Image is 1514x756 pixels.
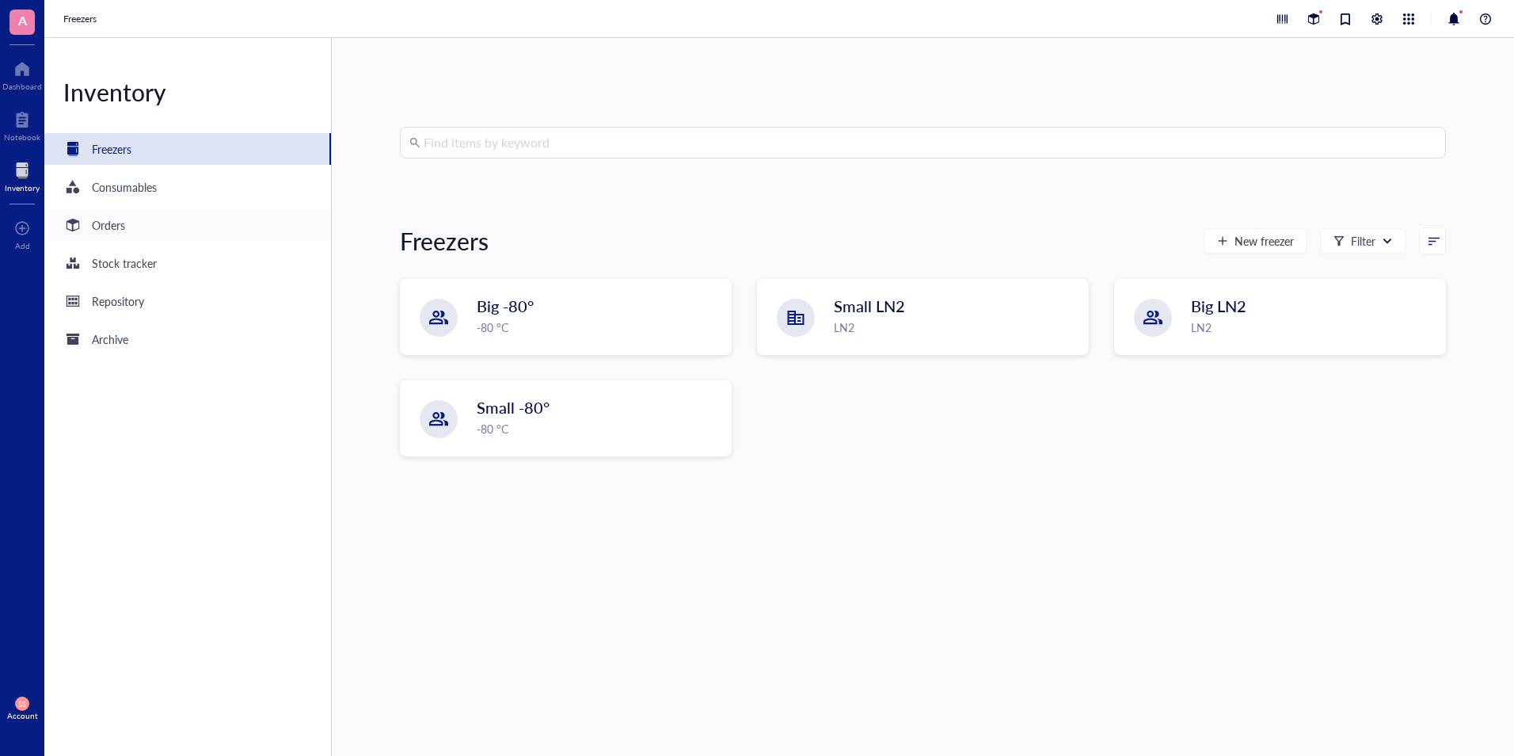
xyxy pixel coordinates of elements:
[92,292,144,310] div: Repository
[44,247,331,279] a: Stock tracker
[44,171,331,203] a: Consumables
[1191,295,1246,317] span: Big LN2
[4,132,40,142] div: Notebook
[44,133,331,165] a: Freezers
[18,700,25,708] span: SS
[92,140,131,158] div: Freezers
[44,285,331,317] a: Repository
[63,11,100,27] a: Freezers
[92,216,125,234] div: Orders
[92,178,157,196] div: Consumables
[834,295,905,317] span: Small LN2
[44,209,331,241] a: Orders
[1234,235,1294,247] span: New freezer
[477,295,534,317] span: Big -80°
[2,82,42,91] div: Dashboard
[1351,232,1375,250] div: Filter
[477,319,721,336] div: -80 °C
[5,158,40,193] a: Inventory
[7,711,38,720] div: Account
[5,183,40,193] div: Inventory
[44,76,331,108] div: Inventory
[477,420,721,437] div: -80 °C
[44,323,331,355] a: Archive
[18,10,27,30] span: A
[2,56,42,91] a: Dashboard
[1191,319,1436,336] div: LN2
[15,241,30,250] div: Add
[477,396,550,418] span: Small -80°
[92,330,128,348] div: Archive
[92,254,157,272] div: Stock tracker
[4,107,40,142] a: Notebook
[1204,228,1307,254] button: New freezer
[400,225,489,257] div: Freezers
[834,319,1078,336] div: LN2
